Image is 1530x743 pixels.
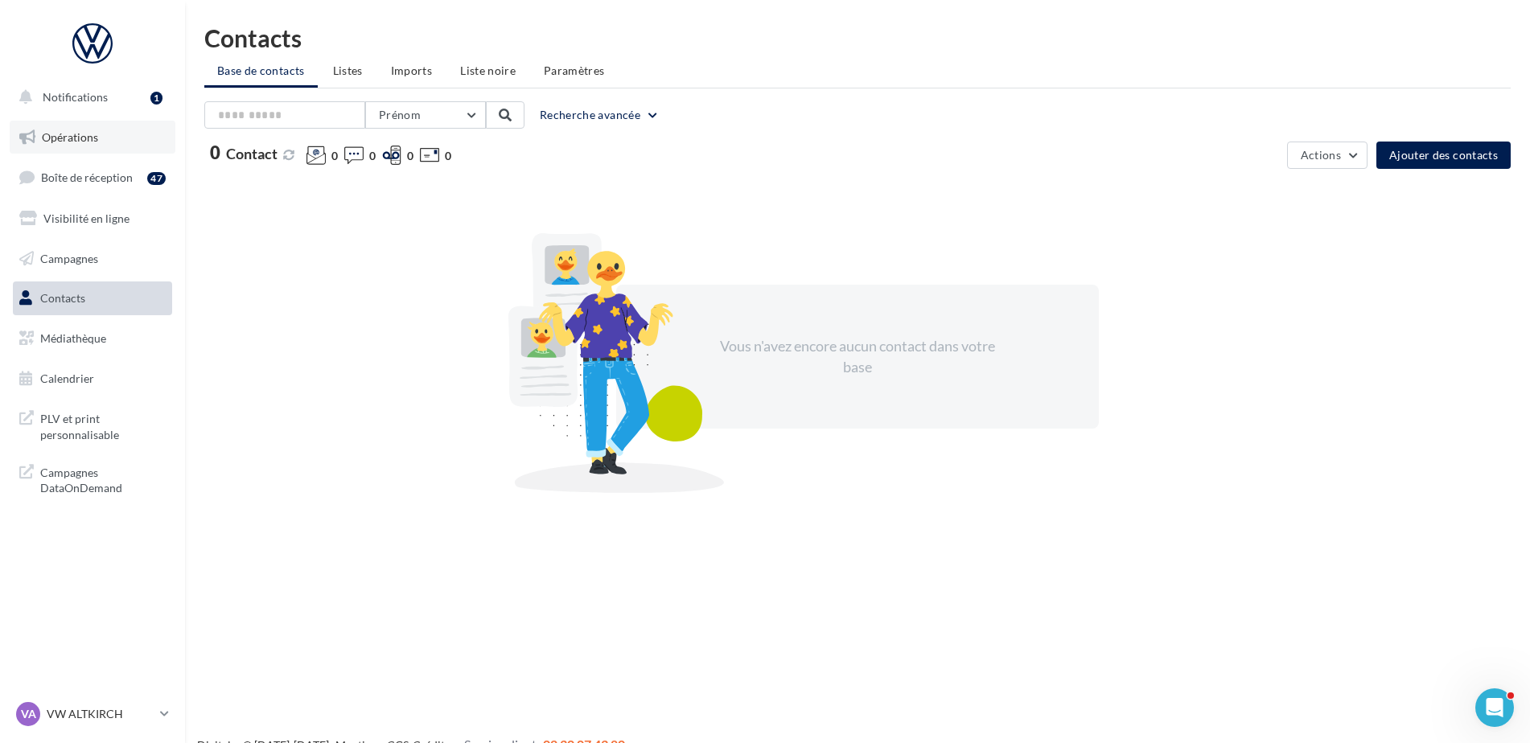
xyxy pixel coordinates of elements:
span: Listes [333,64,363,77]
a: PLV et print personnalisable [10,401,175,449]
span: PLV et print personnalisable [40,408,166,442]
span: 0 [445,148,451,164]
span: Boîte de réception [41,170,133,184]
span: 0 [369,148,376,164]
span: Notifications [43,90,108,104]
a: Contacts [10,281,175,315]
iframe: Intercom live chat [1475,688,1514,727]
a: VA VW ALTKIRCH [13,699,172,729]
a: Visibilité en ligne [10,202,175,236]
div: Vous n'avez encore aucun contact dans votre base [719,336,996,377]
button: Actions [1287,142,1368,169]
span: VA [21,706,36,722]
h1: Contacts [204,26,1511,50]
div: 47 [147,172,166,185]
span: Opérations [42,130,98,144]
span: 0 [407,148,413,164]
a: Campagnes [10,242,175,276]
span: Paramètres [544,64,605,77]
p: VW ALTKIRCH [47,706,154,722]
span: Visibilité en ligne [43,211,130,225]
span: 0 [210,144,220,162]
span: Campagnes [40,251,98,265]
a: Boîte de réception47 [10,160,175,195]
span: Médiathèque [40,331,106,345]
a: Campagnes DataOnDemand [10,455,175,503]
span: Prénom [379,108,421,121]
a: Opérations [10,121,175,154]
a: Calendrier [10,362,175,396]
div: 1 [150,92,162,105]
button: Ajouter des contacts [1376,142,1511,169]
span: Liste noire [460,64,516,77]
span: Campagnes DataOnDemand [40,462,166,496]
button: Notifications 1 [10,80,169,114]
span: Calendrier [40,371,94,385]
span: 0 [331,148,338,164]
a: Médiathèque [10,322,175,355]
span: Contacts [40,291,85,305]
span: Contact [226,145,278,162]
button: Recherche avancée [533,105,666,125]
span: Actions [1301,148,1341,162]
button: Prénom [365,101,486,129]
span: Imports [391,64,432,77]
